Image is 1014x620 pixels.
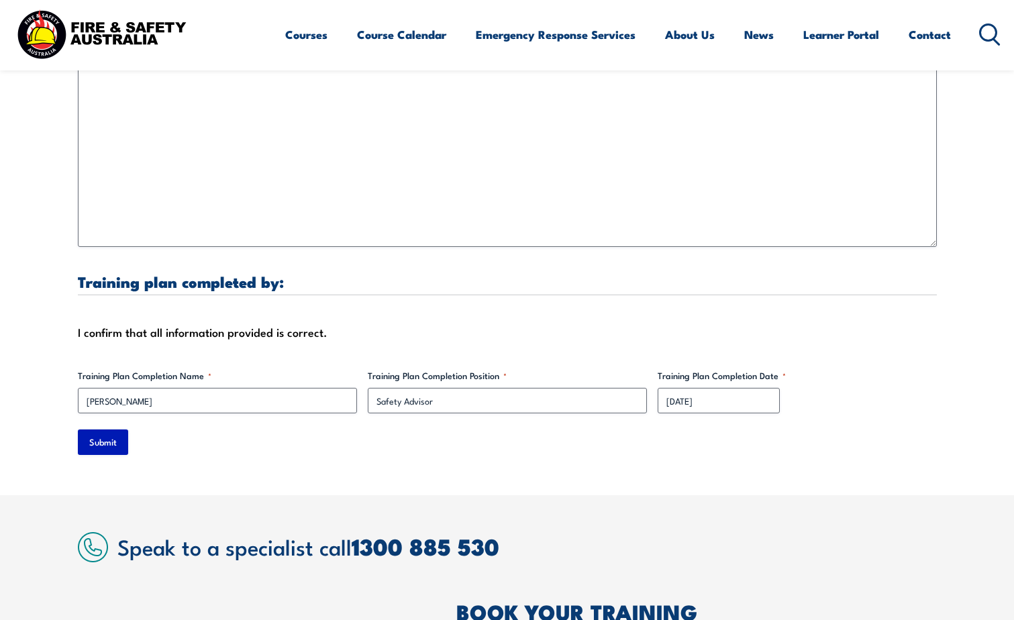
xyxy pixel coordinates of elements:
[476,17,636,52] a: Emergency Response Services
[285,17,327,52] a: Courses
[665,17,715,52] a: About Us
[78,274,937,289] h3: Training plan completed by:
[658,369,937,382] label: Training Plan Completion Date
[78,322,937,342] div: I confirm that all information provided is correct.
[357,17,446,52] a: Course Calendar
[368,369,647,382] label: Training Plan Completion Position
[658,388,780,413] input: dd/mm/yyyy
[117,534,937,558] h2: Speak to a specialist call
[352,528,499,564] a: 1300 885 530
[78,429,128,455] input: Submit
[803,17,879,52] a: Learner Portal
[78,369,357,382] label: Training Plan Completion Name
[909,17,951,52] a: Contact
[744,17,774,52] a: News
